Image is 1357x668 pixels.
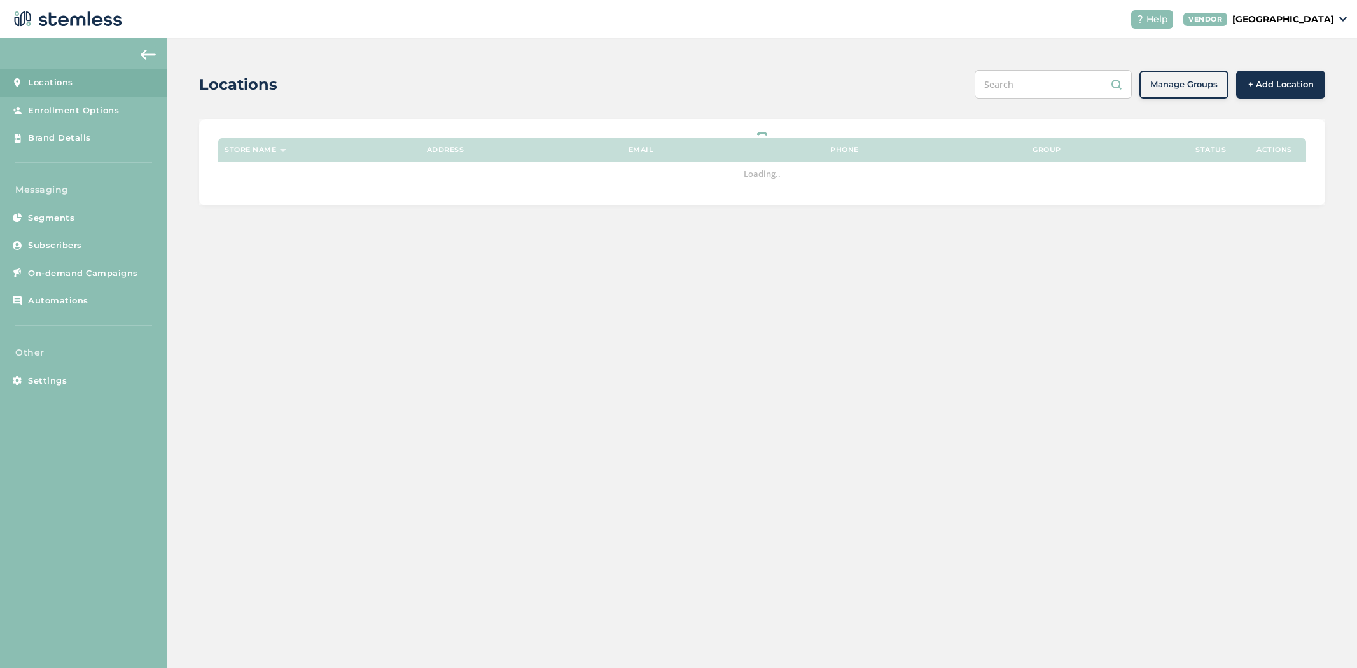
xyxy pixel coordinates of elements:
div: VENDOR [1183,13,1227,26]
span: Segments [28,212,74,225]
span: + Add Location [1248,78,1314,91]
iframe: Chat Widget [1293,607,1357,668]
input: Search [975,70,1132,99]
img: icon-help-white-03924b79.svg [1136,15,1144,23]
button: + Add Location [1236,71,1325,99]
p: [GEOGRAPHIC_DATA] [1232,13,1334,26]
button: Manage Groups [1139,71,1228,99]
span: Brand Details [28,132,91,144]
h2: Locations [199,73,277,96]
img: logo-dark-0685b13c.svg [10,6,122,32]
span: Enrollment Options [28,104,119,117]
span: Help [1146,13,1168,26]
span: Settings [28,375,67,387]
img: icon_down-arrow-small-66adaf34.svg [1339,17,1347,22]
span: Manage Groups [1150,78,1218,91]
span: Automations [28,295,88,307]
span: Subscribers [28,239,82,252]
img: icon-arrow-back-accent-c549486e.svg [141,50,156,60]
span: On-demand Campaigns [28,267,138,280]
span: Locations [28,76,73,89]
